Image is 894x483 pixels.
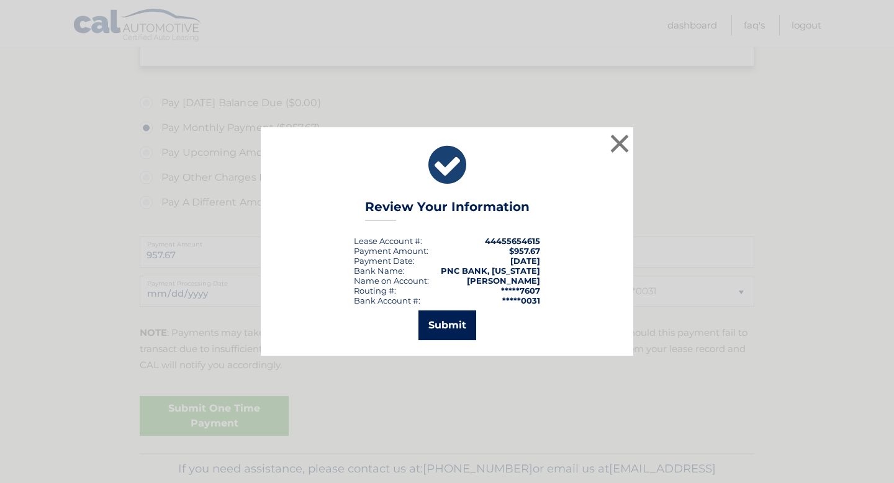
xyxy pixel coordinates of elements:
span: Payment Date [354,256,413,266]
div: Lease Account #: [354,236,422,246]
button: Submit [418,310,476,340]
strong: PNC BANK, [US_STATE] [441,266,540,276]
span: [DATE] [510,256,540,266]
strong: [PERSON_NAME] [467,276,540,286]
span: $957.67 [509,246,540,256]
div: Bank Account #: [354,296,420,305]
div: Name on Account: [354,276,429,286]
button: × [607,131,632,156]
strong: 44455654615 [485,236,540,246]
div: Bank Name: [354,266,405,276]
h3: Review Your Information [365,199,530,221]
div: Payment Amount: [354,246,428,256]
div: Routing #: [354,286,396,296]
div: : [354,256,415,266]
